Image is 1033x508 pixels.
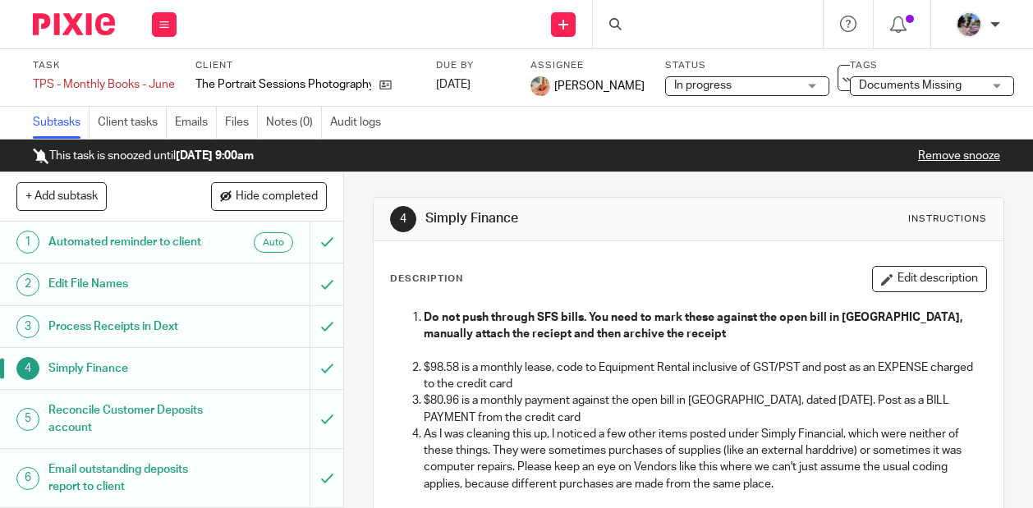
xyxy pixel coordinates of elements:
a: Files [225,107,258,139]
span: [DATE] [436,79,471,90]
div: 5 [16,408,39,431]
a: Audit logs [330,107,389,139]
h1: Edit File Names [48,272,212,296]
h1: Automated reminder to client [48,230,212,254]
div: 1 [16,231,39,254]
a: Subtasks [33,107,90,139]
label: Client [195,59,415,72]
label: Status [665,59,829,72]
span: Documents Missing [859,80,962,91]
label: Assignee [530,59,645,72]
a: Notes (0) [266,107,322,139]
p: Description [390,272,463,286]
label: Due by [436,59,510,72]
button: + Add subtask [16,182,107,210]
div: 2 [16,273,39,296]
p: The Portrait Sessions Photography Inc. [195,76,371,93]
p: $98.58 is a monthly lease, code to Equipment Rental inclusive of GST/PST and post as an EXPENSE c... [424,359,986,393]
img: Pixie [33,13,115,35]
div: Instructions [908,213,987,226]
span: Hide completed [236,190,318,204]
div: 6 [16,467,39,490]
button: Edit description [872,266,987,292]
p: This task is snoozed until [33,148,254,164]
div: Auto [254,232,293,253]
button: Hide completed [211,182,327,210]
label: Task [33,59,175,72]
span: In progress [674,80,732,91]
h1: Process Receipts in Dext [48,314,212,339]
div: 4 [390,206,416,232]
p: $80.96 is a monthly payment against the open bill in [GEOGRAPHIC_DATA], dated [DATE]. Post as a B... [424,392,986,426]
strong: Do not push through SFS bills. You need to mark these against the open bill in [GEOGRAPHIC_DATA],... [424,312,965,340]
b: [DATE] 9:00am [176,150,254,162]
div: TPS - Monthly Books - June [33,76,175,93]
img: MIC.jpg [530,76,550,96]
h1: Reconcile Customer Deposits account [48,398,212,440]
span: [PERSON_NAME] [554,78,645,94]
div: 4 [16,357,39,380]
div: 3 [16,315,39,338]
h1: Simply Finance [425,210,723,227]
a: Remove snooze [918,150,1000,162]
a: Emails [175,107,217,139]
h1: Email outstanding deposits report to client [48,457,212,499]
img: Screen%20Shot%202020-06-25%20at%209.49.30%20AM.png [956,11,982,38]
a: Client tasks [98,107,167,139]
label: Tags [850,59,1014,72]
h1: Simply Finance [48,356,212,381]
p: As I was cleaning this up, I noticed a few other items posted under Simply Financial, which were ... [424,426,986,492]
